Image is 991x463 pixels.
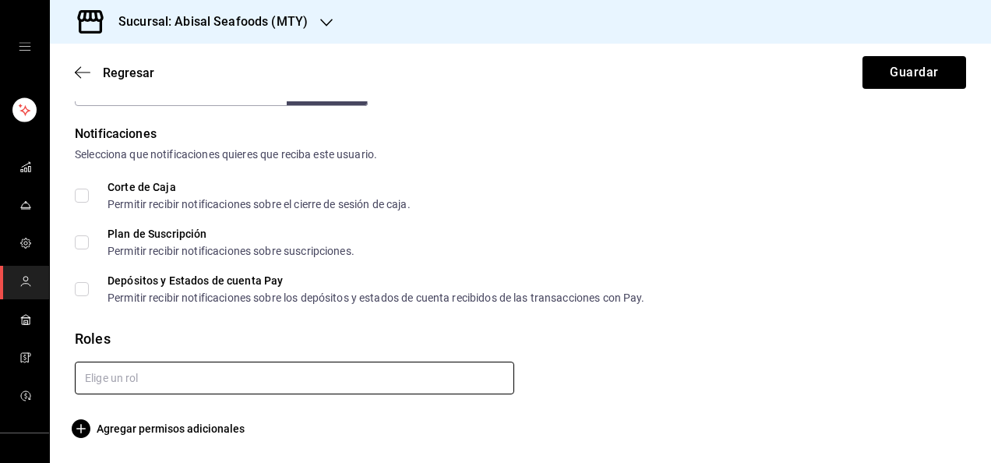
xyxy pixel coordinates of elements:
div: Permitir recibir notificaciones sobre suscripciones. [108,246,354,256]
input: Elige un rol [75,362,514,394]
button: Agregar permisos adicionales [75,419,245,438]
button: Guardar [862,56,966,89]
span: Regresar [103,65,154,80]
div: Notificaciones [75,125,966,143]
div: Permitir recibir notificaciones sobre el cierre de sesión de caja. [108,199,411,210]
div: Depósitos y Estados de cuenta Pay [108,275,645,286]
div: Roles [75,328,966,349]
h3: Sucursal: Abisal Seafoods (MTY) [106,12,308,31]
button: open drawer [19,41,31,53]
div: Permitir recibir notificaciones sobre los depósitos y estados de cuenta recibidos de las transacc... [108,292,645,303]
div: Selecciona que notificaciones quieres que reciba este usuario. [75,147,966,163]
div: Corte de Caja [108,182,411,193]
button: Regresar [75,65,154,80]
div: Plan de Suscripción [108,228,354,239]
